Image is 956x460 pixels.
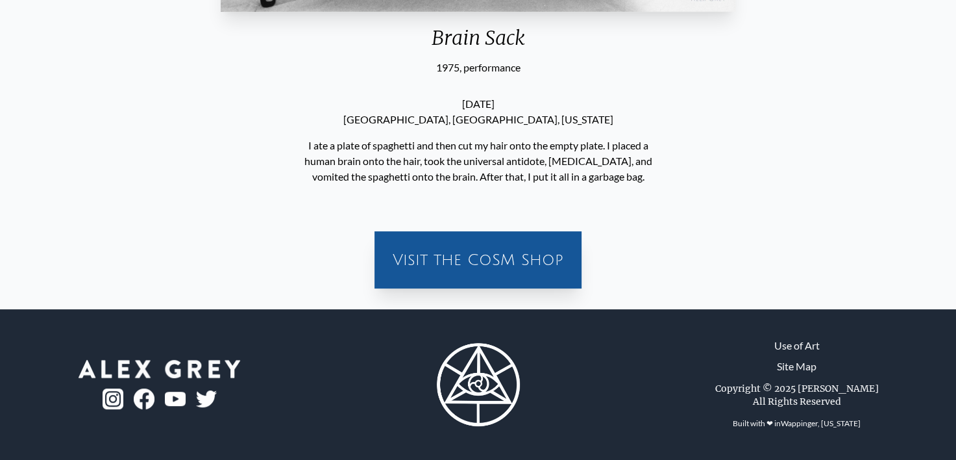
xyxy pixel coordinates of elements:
div: Built with ❤ in [728,413,866,434]
div: Copyright © 2025 [PERSON_NAME] [715,382,879,395]
a: Wappinger, [US_STATE] [781,418,861,428]
div: All Rights Reserved [753,395,841,408]
img: ig-logo.png [103,389,123,409]
a: Visit the CoSM Shop [382,239,574,281]
a: Site Map [777,359,816,374]
img: youtube-logo.png [165,392,186,407]
img: fb-logo.png [134,389,154,409]
p: [DATE] [GEOGRAPHIC_DATA], [GEOGRAPHIC_DATA], [US_STATE] [293,91,663,133]
p: I ate a plate of spaghetti and then cut my hair onto the empty plate. I placed a human brain onto... [293,133,663,190]
img: twitter-logo.png [196,390,217,407]
div: Brain Sack [215,26,740,60]
div: 1975, performance [215,60,740,75]
a: Use of Art [774,338,820,353]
